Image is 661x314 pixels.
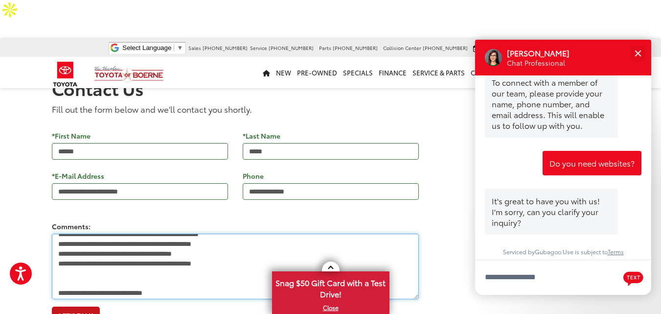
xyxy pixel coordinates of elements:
a: Service [471,45,505,52]
div: To connect with a member of our team, please provide your name, phone number, and email address. ... [485,70,618,138]
p: Fill out the form below and we'll contact you shortly. [52,103,419,115]
div: Do you need websites? [543,151,641,175]
label: *First Name [52,131,91,141]
a: Select Language​ [122,44,183,51]
span: ▼ [177,44,183,51]
p: Chat Professional [507,58,570,68]
div: Operator Title [507,58,581,68]
label: *Last Name [243,131,280,141]
a: Collision Center [468,57,534,88]
label: Phone [243,171,264,181]
span: Sales [188,44,201,51]
button: Chat with SMS [620,266,646,289]
label: Comments: [52,221,91,231]
svg: Text [623,270,643,286]
textarea: Type your message [475,260,651,295]
span: Snag $50 Gift Card with a Test Drive! [273,272,388,302]
a: Home [260,57,273,88]
span: [PHONE_NUMBER] [333,44,378,51]
a: Finance [376,57,410,88]
button: Close [627,43,648,64]
div: Serviced by . Use is subject to [485,248,641,260]
a: Gubagoo [535,247,561,256]
a: New [273,57,294,88]
span: [PHONE_NUMBER] [203,44,248,51]
span: Select Language [122,44,171,51]
div: Operator Name [507,48,581,58]
span: Service [250,44,267,51]
span: Collision Center [383,44,421,51]
a: Service & Parts: Opens in a new tab [410,57,468,88]
span: [PHONE_NUMBER] [269,44,314,51]
div: Operator Image [485,49,502,66]
a: Terms [608,247,624,256]
p: [PERSON_NAME] [507,48,570,58]
div: It's great to have you with us! I'm sorry, can you clarify your inquiry? [485,189,618,235]
label: *E-Mail Address [52,171,104,181]
span: [PHONE_NUMBER] [423,44,468,51]
span: Parts [319,44,331,51]
a: Specials [340,57,376,88]
img: Vic Vaughan Toyota of Boerne [94,66,164,83]
h1: Contact Us [52,78,610,98]
a: Pre-Owned [294,57,340,88]
img: Toyota [47,58,84,90]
